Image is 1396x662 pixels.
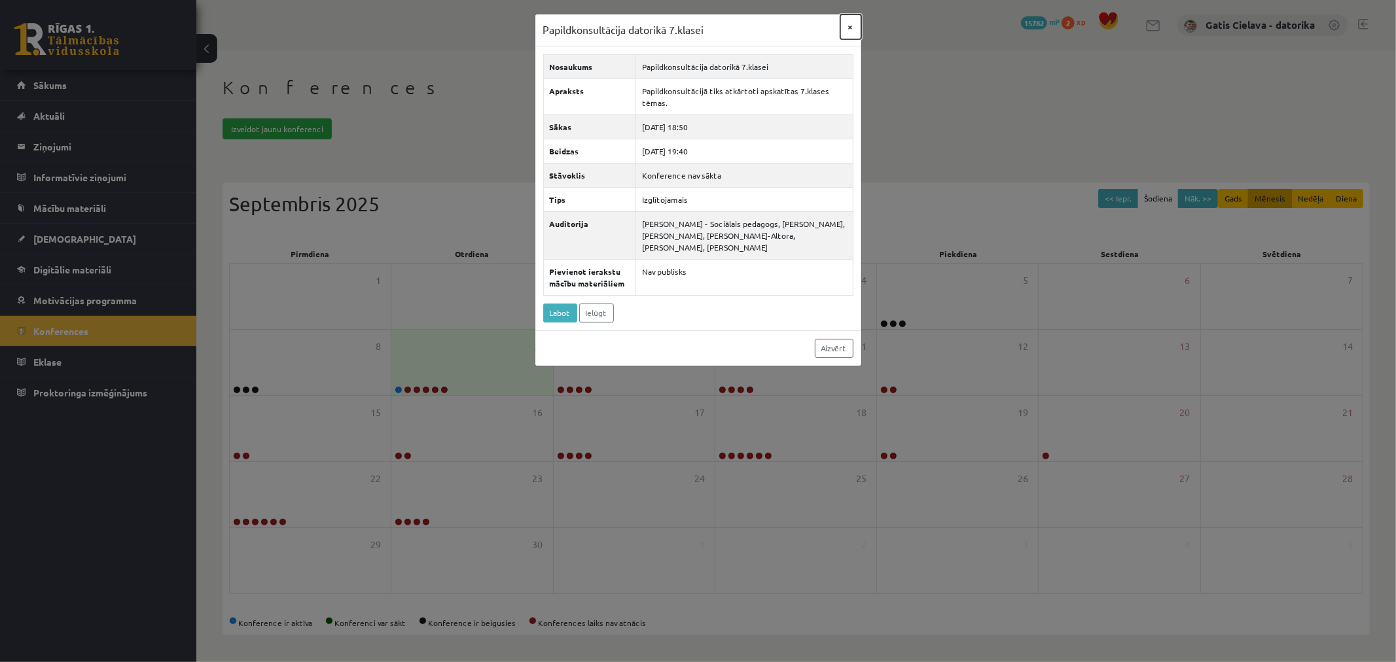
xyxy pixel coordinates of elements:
th: Auditorija [543,211,636,259]
th: Beidzas [543,139,636,163]
th: Apraksts [543,78,636,114]
th: Sākas [543,114,636,139]
td: Papildkonsultācijā tiks atkārtoti apskatītas 7.klases tēmas. [636,78,853,114]
button: × [840,14,861,39]
td: [DATE] 18:50 [636,114,853,139]
th: Pievienot ierakstu mācību materiāliem [543,259,636,295]
td: [DATE] 19:40 [636,139,853,163]
td: Konference nav sākta [636,163,853,187]
th: Stāvoklis [543,163,636,187]
h3: Papildkonsultācija datorikā 7.klasei [543,22,704,38]
th: Nosaukums [543,54,636,78]
td: Papildkonsultācija datorikā 7.klasei [636,54,853,78]
td: [PERSON_NAME] - Sociālais pedagogs, [PERSON_NAME], [PERSON_NAME], [PERSON_NAME]-Altora, [PERSON_N... [636,211,853,259]
td: Nav publisks [636,259,853,295]
a: Ielūgt [579,304,614,322]
th: Tips [543,187,636,211]
a: Aizvērt [815,339,853,358]
td: Izglītojamais [636,187,853,211]
a: Labot [543,304,577,322]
